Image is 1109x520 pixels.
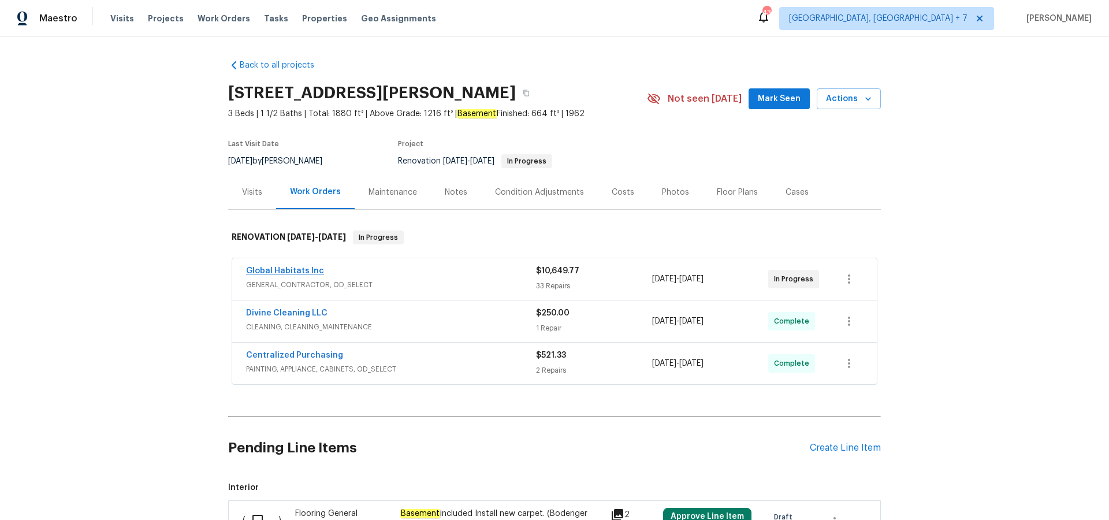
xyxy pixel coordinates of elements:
[758,92,801,106] span: Mark Seen
[652,275,676,283] span: [DATE]
[287,233,315,241] span: [DATE]
[495,187,584,198] div: Condition Adjustments
[652,359,676,367] span: [DATE]
[148,13,184,24] span: Projects
[516,83,537,103] button: Copy Address
[198,13,250,24] span: Work Orders
[290,186,341,198] div: Work Orders
[789,13,967,24] span: [GEOGRAPHIC_DATA], [GEOGRAPHIC_DATA] + 7
[612,187,634,198] div: Costs
[717,187,758,198] div: Floor Plans
[398,140,423,147] span: Project
[228,140,279,147] span: Last Visit Date
[302,13,347,24] span: Properties
[470,157,494,165] span: [DATE]
[232,231,346,244] h6: RENOVATION
[652,358,704,369] span: -
[400,509,440,518] em: Basement
[652,315,704,327] span: -
[774,315,814,327] span: Complete
[774,273,818,285] span: In Progress
[652,273,704,285] span: -
[443,157,494,165] span: -
[354,232,403,243] span: In Progress
[536,267,579,275] span: $10,649.77
[443,157,467,165] span: [DATE]
[287,233,346,241] span: -
[246,321,536,333] span: CLEANING, CLEANING_MAINTENANCE
[246,309,328,317] a: Divine Cleaning LLC
[749,88,810,110] button: Mark Seen
[246,267,324,275] a: Global Habitats Inc
[810,443,881,454] div: Create Line Item
[228,60,339,71] a: Back to all projects
[398,157,552,165] span: Renovation
[228,482,881,493] span: Interior
[662,187,689,198] div: Photos
[445,187,467,198] div: Notes
[536,309,570,317] span: $250.00
[246,351,343,359] a: Centralized Purchasing
[668,93,742,105] span: Not seen [DATE]
[369,187,417,198] div: Maintenance
[774,358,814,369] span: Complete
[228,157,252,165] span: [DATE]
[246,279,536,291] span: GENERAL_CONTRACTOR, OD_SELECT
[246,363,536,375] span: PAINTING, APPLIANCE, CABINETS, OD_SELECT
[264,14,288,23] span: Tasks
[503,158,551,165] span: In Progress
[295,510,358,518] span: Flooring General
[536,280,652,292] div: 33 Repairs
[318,233,346,241] span: [DATE]
[361,13,436,24] span: Geo Assignments
[110,13,134,24] span: Visits
[536,351,566,359] span: $521.33
[228,421,810,475] h2: Pending Line Items
[536,365,652,376] div: 2 Repairs
[536,322,652,334] div: 1 Repair
[679,317,704,325] span: [DATE]
[242,187,262,198] div: Visits
[826,92,872,106] span: Actions
[228,87,516,99] h2: [STREET_ADDRESS][PERSON_NAME]
[457,109,497,118] em: Basement
[228,108,647,120] span: 3 Beds | 1 1/2 Baths | Total: 1880 ft² | Above Grade: 1216 ft² | Finished: 664 ft² | 1962
[762,7,771,18] div: 43
[39,13,77,24] span: Maestro
[679,275,704,283] span: [DATE]
[228,219,881,256] div: RENOVATION [DATE]-[DATE]In Progress
[817,88,881,110] button: Actions
[1022,13,1092,24] span: [PERSON_NAME]
[228,154,336,168] div: by [PERSON_NAME]
[786,187,809,198] div: Cases
[679,359,704,367] span: [DATE]
[652,317,676,325] span: [DATE]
